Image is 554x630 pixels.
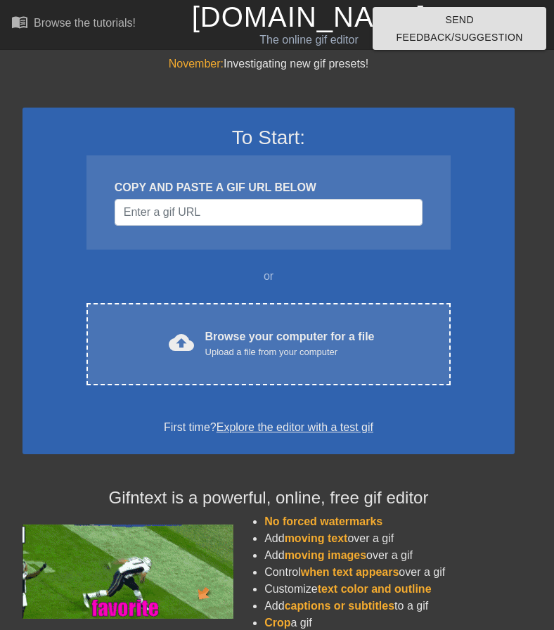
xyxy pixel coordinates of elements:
[217,421,373,433] a: Explore the editor with a test gif
[264,515,382,527] span: No forced watermarks
[264,564,515,581] li: Control over a gif
[115,179,423,196] div: COPY AND PASTE A GIF URL BELOW
[301,566,399,578] span: when text appears
[264,530,515,547] li: Add over a gif
[169,58,224,70] span: November:
[34,17,136,29] div: Browse the tutorials!
[22,525,233,619] img: football_small.gif
[22,488,515,508] h4: Gifntext is a powerful, online, free gif editor
[169,330,194,355] span: cloud_upload
[285,600,394,612] span: captions or subtitles
[192,1,426,32] a: [DOMAIN_NAME]
[11,13,28,30] span: menu_book
[264,581,515,598] li: Customize
[318,583,432,595] span: text color and outline
[285,549,366,561] span: moving images
[373,7,546,50] button: Send Feedback/Suggestion
[59,268,478,285] div: or
[115,199,423,226] input: Username
[41,126,496,150] h3: To Start:
[264,547,515,564] li: Add over a gif
[11,13,136,35] a: Browse the tutorials!
[384,11,535,46] span: Send Feedback/Suggestion
[192,32,427,49] div: The online gif editor
[205,345,375,359] div: Upload a file from your computer
[41,419,496,436] div: First time?
[285,532,348,544] span: moving text
[264,598,515,615] li: Add to a gif
[264,617,290,629] span: Crop
[205,328,375,359] div: Browse your computer for a file
[22,56,515,72] div: Investigating new gif presets!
